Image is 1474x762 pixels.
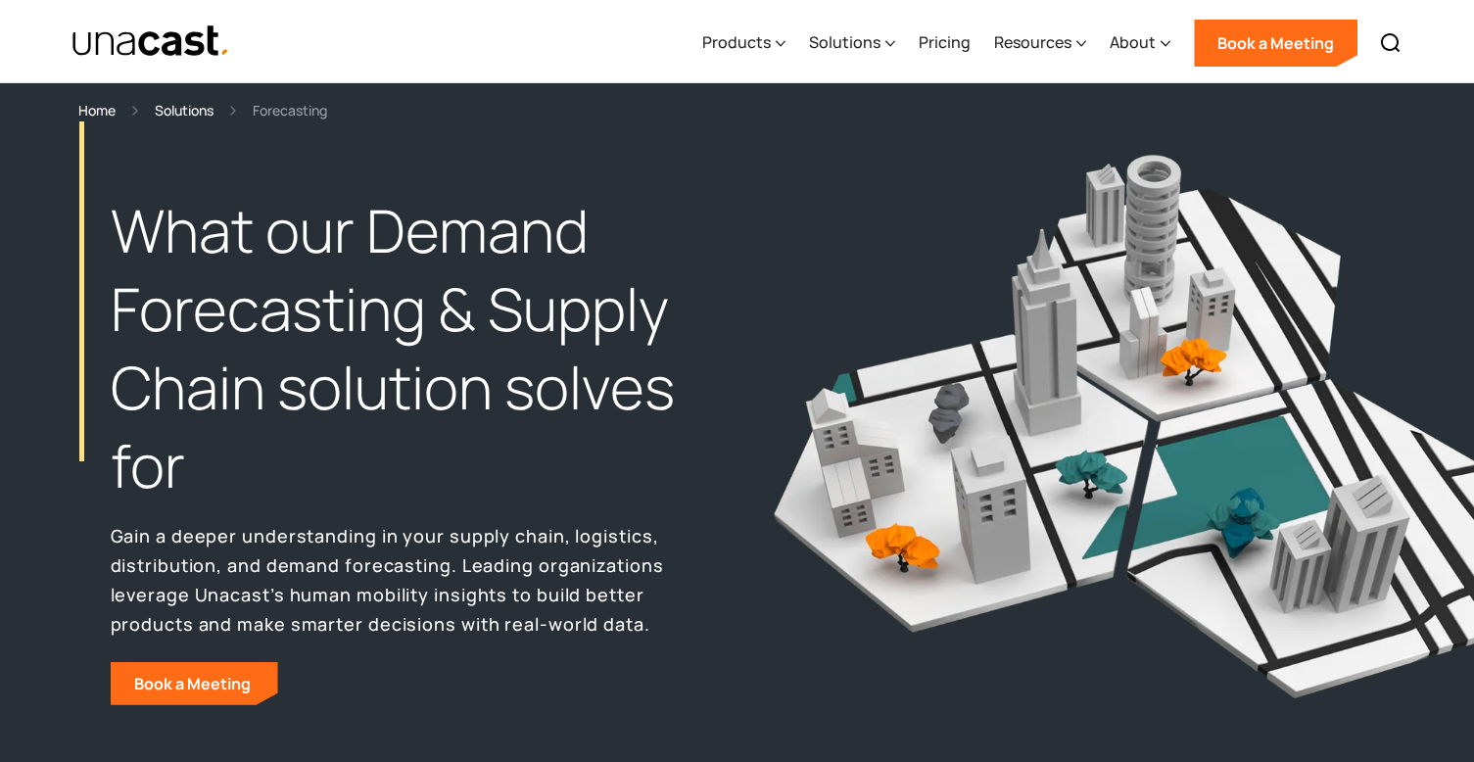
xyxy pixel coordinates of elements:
div: Resources [994,30,1071,54]
img: Search icon [1379,31,1403,55]
img: Unacast text logo [71,24,231,59]
div: About [1110,30,1156,54]
div: Solutions [809,30,880,54]
a: Home [78,99,116,121]
p: Gain a deeper understanding in your supply chain, logistics, distribution, and demand forecasting... [111,521,698,639]
div: Resources [994,3,1086,83]
div: Products [702,3,785,83]
div: Solutions [809,3,895,83]
div: Products [702,30,771,54]
a: Book a Meeting [111,662,278,705]
a: Pricing [919,3,971,83]
div: About [1110,3,1170,83]
a: Solutions [155,99,214,121]
a: Book a Meeting [1194,20,1357,67]
div: Forecasting [253,99,327,121]
a: home [71,24,231,59]
h1: What our Demand Forecasting & Supply Chain solution solves for [111,192,698,504]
